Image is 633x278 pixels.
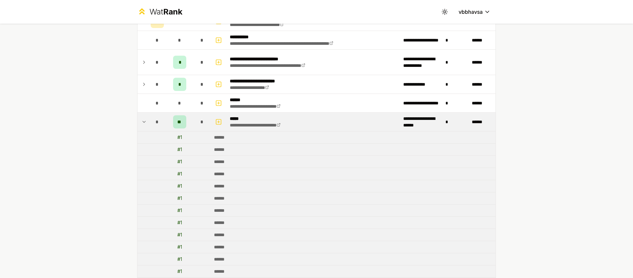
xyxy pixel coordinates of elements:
[177,158,182,165] div: # 1
[177,232,182,238] div: # 1
[137,7,182,17] a: WatRank
[453,6,496,18] button: vbbhavsa
[177,134,182,141] div: # 1
[177,256,182,263] div: # 1
[177,183,182,189] div: # 1
[177,207,182,214] div: # 1
[177,244,182,250] div: # 1
[177,268,182,275] div: # 1
[177,171,182,177] div: # 1
[177,195,182,202] div: # 1
[163,7,182,16] span: Rank
[149,7,182,17] div: Wat
[177,146,182,153] div: # 1
[459,8,483,16] span: vbbhavsa
[177,219,182,226] div: # 1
